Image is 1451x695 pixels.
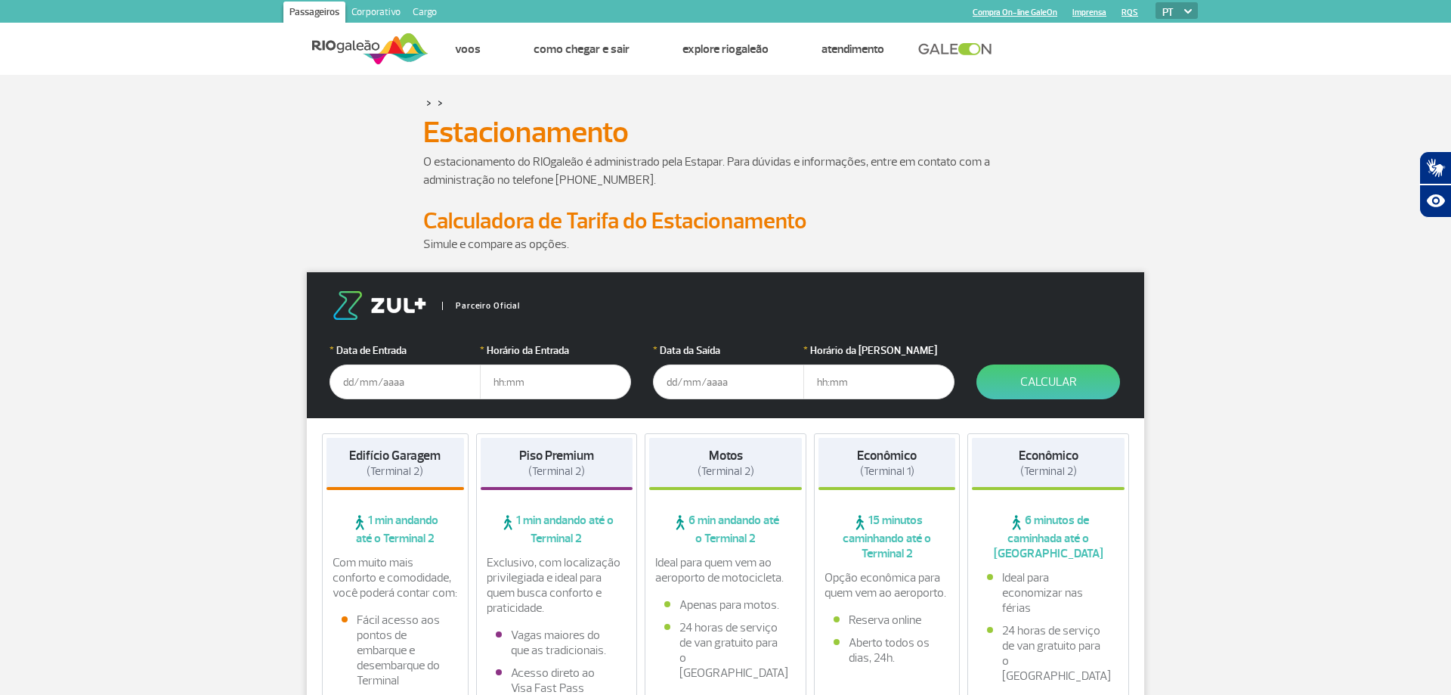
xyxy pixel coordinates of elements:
a: Cargo [407,2,443,26]
li: Apenas para motos. [664,597,787,613]
strong: Piso Premium [519,448,594,464]
p: O estacionamento do RIOgaleão é administrado pela Estapar. Para dúvidas e informações, entre em c... [423,153,1028,189]
div: Plugin de acessibilidade da Hand Talk. [1419,151,1451,218]
input: dd/mm/aaaa [653,365,804,399]
li: Ideal para economizar nas férias [987,570,1109,616]
button: Abrir tradutor de língua de sinais. [1419,151,1451,185]
p: Opção econômica para quem vem ao aeroporto. [825,570,950,600]
span: Parceiro Oficial [442,302,520,310]
img: logo-zul.png [329,291,429,320]
strong: Motos [709,448,743,464]
span: (Terminal 2) [528,464,585,479]
span: (Terminal 2) [698,464,754,479]
label: Horário da [PERSON_NAME] [803,343,954,358]
button: Calcular [976,365,1120,399]
input: dd/mm/aaaa [329,365,481,399]
h1: Estacionamento [423,119,1028,145]
a: Explore RIOgaleão [682,42,769,57]
a: Imprensa [1072,8,1106,17]
p: Ideal para quem vem ao aeroporto de motocicleta. [655,555,796,585]
span: (Terminal 2) [1020,464,1077,479]
li: 24 horas de serviço de van gratuito para o [GEOGRAPHIC_DATA] [664,620,787,681]
label: Horário da Entrada [480,343,631,358]
strong: Edifício Garagem [349,448,441,464]
span: (Terminal 2) [367,464,423,479]
li: 24 horas de serviço de van gratuito para o [GEOGRAPHIC_DATA] [987,623,1109,684]
a: Compra On-line GaleOn [973,8,1057,17]
a: Voos [455,42,481,57]
span: 6 min andando até o Terminal 2 [649,513,802,546]
li: Reserva online [834,613,941,628]
input: hh:mm [480,365,631,399]
button: Abrir recursos assistivos. [1419,185,1451,218]
a: Passageiros [283,2,345,26]
a: > [426,94,432,111]
strong: Econômico [1019,448,1078,464]
li: Vagas maiores do que as tradicionais. [496,628,618,658]
span: 15 minutos caminhando até o Terminal 2 [818,513,956,561]
p: Com muito mais conforto e comodidade, você poderá contar com: [333,555,458,600]
a: Como chegar e sair [534,42,630,57]
span: 1 min andando até o Terminal 2 [481,513,633,546]
a: > [438,94,443,111]
span: 1 min andando até o Terminal 2 [326,513,464,546]
input: hh:mm [803,365,954,399]
p: Simule e compare as opções. [423,235,1028,253]
a: RQS [1122,8,1138,17]
a: Corporativo [345,2,407,26]
span: (Terminal 1) [860,464,914,479]
li: Fácil acesso aos pontos de embarque e desembarque do Terminal [342,613,449,688]
label: Data de Entrada [329,343,481,358]
label: Data da Saída [653,343,804,358]
span: 6 minutos de caminhada até o [GEOGRAPHIC_DATA] [972,513,1125,561]
strong: Econômico [857,448,917,464]
h2: Calculadora de Tarifa do Estacionamento [423,207,1028,235]
p: Exclusivo, com localização privilegiada e ideal para quem busca conforto e praticidade. [487,555,627,616]
li: Aberto todos os dias, 24h. [834,635,941,666]
a: Atendimento [821,42,884,57]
